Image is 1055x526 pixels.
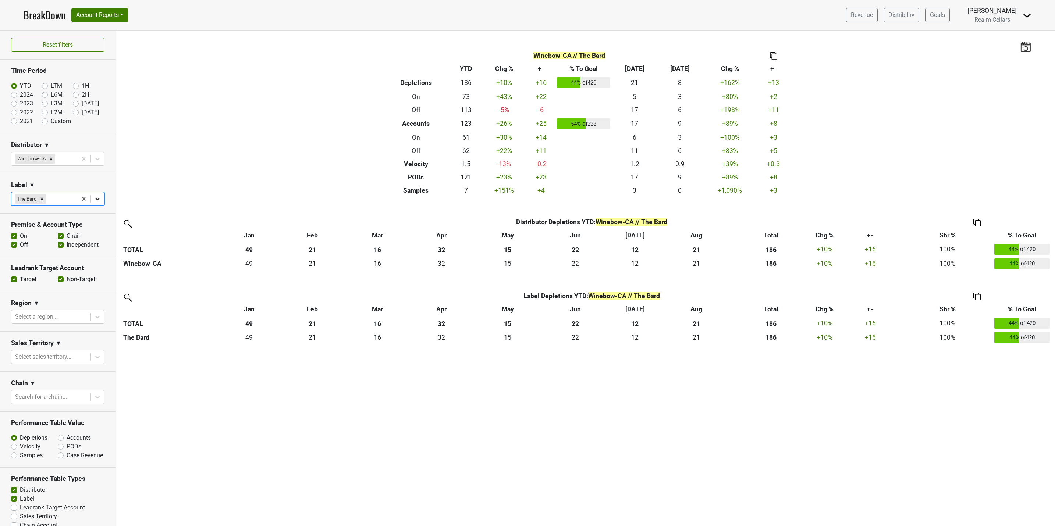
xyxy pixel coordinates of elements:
[903,257,993,271] td: 100%
[545,259,606,268] div: 22
[67,451,103,460] label: Case Revenue
[903,316,993,330] td: 100%
[481,62,526,75] th: Chg %
[992,303,1052,316] th: % To Goal: activate to sort column ascending
[20,442,40,451] label: Velocity
[33,299,39,308] span: ▼
[527,75,555,90] td: +16
[56,339,61,348] span: ▼
[344,242,411,257] th: 16
[608,330,663,345] td: 11.5
[217,229,281,242] th: Jan: activate to sort column ascending
[121,217,133,229] img: filter
[481,75,526,90] td: +10 %
[451,103,482,117] td: 113
[219,333,279,342] div: 49
[381,103,451,117] th: Off
[29,181,35,190] span: ▼
[411,303,472,316] th: Apr: activate to sort column ascending
[121,316,217,330] th: TOTAL
[15,194,38,204] div: The Bard
[1020,42,1031,52] img: last_updated_date
[657,90,703,103] td: 3
[663,316,730,330] th: 21
[757,90,790,103] td: +2
[281,257,344,271] td: 20.915
[757,75,790,90] td: +13
[811,330,838,345] td: +10 %
[527,171,555,184] td: +23
[663,229,730,242] th: Aug: activate to sort column ascending
[481,90,526,103] td: +43 %
[20,108,33,117] label: 2022
[20,433,47,442] label: Depletions
[703,117,757,131] td: +89 %
[20,503,85,512] label: Leadrank Target Account
[481,144,526,157] td: +22 %
[757,144,790,157] td: +5
[451,62,482,75] th: YTD
[413,259,470,268] div: 32
[20,82,31,90] label: YTD
[730,229,811,242] th: Total: activate to sort column ascending
[381,75,451,90] th: Depletions
[67,240,99,249] label: Independent
[121,242,217,257] th: TOTAL
[281,289,902,303] th: Label Depletions YTD :
[51,82,62,90] label: LTM
[11,419,104,427] h3: Performance Table Value
[657,75,703,90] td: 8
[283,259,342,268] div: 21
[657,62,703,75] th: [DATE]
[612,184,657,197] td: 3
[663,242,730,257] th: 21
[608,303,663,316] th: Jul: activate to sort column ascending
[451,75,482,90] td: 186
[884,8,919,22] a: Distrib Inv
[15,154,47,163] div: Winebow-CA
[413,333,470,342] div: 32
[472,316,543,330] th: 15
[612,103,657,117] td: 17
[82,108,99,117] label: [DATE]
[608,242,663,257] th: 12
[543,316,608,330] th: 22
[527,103,555,117] td: -6
[67,433,91,442] label: Accounts
[451,171,482,184] td: 121
[451,90,482,103] td: 73
[411,242,472,257] th: 32
[608,229,663,242] th: Jul: activate to sort column ascending
[281,229,344,242] th: Feb: activate to sort column ascending
[344,330,411,345] td: 16.334
[451,157,482,171] td: 1.5
[381,171,451,184] th: PODs
[543,242,608,257] th: 22
[612,90,657,103] td: 5
[11,264,104,272] h3: Leadrank Target Account
[533,52,605,59] span: Winebow-CA // The Bard
[481,184,526,197] td: +151 %
[20,117,33,126] label: 2021
[703,157,757,171] td: +39 %
[217,257,281,271] td: 48.665
[217,242,281,257] th: 49
[527,117,555,131] td: +25
[811,229,838,242] th: Chg %: activate to sort column ascending
[527,157,555,171] td: -0.2
[20,240,28,249] label: Off
[11,475,104,483] h3: Performance Table Types
[703,184,757,197] td: +1,090 %
[481,103,526,117] td: -5 %
[451,184,482,197] td: 7
[840,333,901,342] div: +16
[612,144,657,157] td: 11
[71,8,128,22] button: Account Reports
[609,259,661,268] div: 12
[381,90,451,103] th: On
[20,512,57,521] label: Sales Territory
[596,218,667,226] span: Winebow-CA // The Bard
[657,157,703,171] td: 0.9
[281,303,344,316] th: Feb: activate to sort column ascending
[840,259,901,268] div: +16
